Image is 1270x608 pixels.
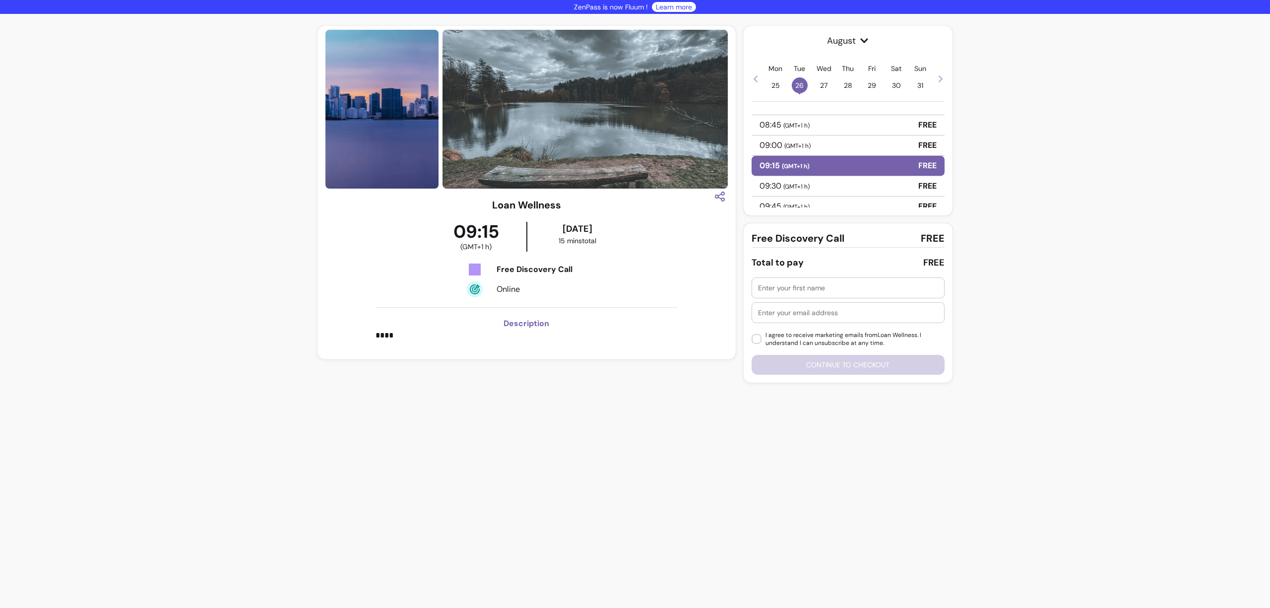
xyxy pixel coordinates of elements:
p: FREE [918,119,937,131]
p: 09:45 [760,201,810,212]
img: Tickets Icon [467,262,483,277]
img: https://d22cr2pskkweo8.cloudfront.net/e600e533-6d64-480f-a78c-d1a6fa6d2f6b [120,30,439,189]
span: 27 [816,77,832,93]
span: August [752,34,945,48]
p: 08:45 [760,119,810,131]
img: https://d22cr2pskkweo8.cloudfront.net/56c9626e-cf51-4f79-a528-891c1d628887 [443,30,760,189]
div: [DATE] [529,222,625,236]
div: 15 mins total [529,236,625,246]
span: 25 [767,77,783,93]
p: 09:15 [760,160,810,172]
a: Learn more [656,2,692,12]
p: ZenPass is now Fluum ! [574,2,648,12]
p: 09:30 [760,180,810,192]
p: Fri [868,64,876,73]
input: Enter your email address [758,308,938,318]
p: Wed [817,64,831,73]
div: FREE [923,256,945,270]
span: ( GMT+1 h ) [783,122,810,130]
span: Free Discovery Call [752,231,844,245]
div: 09:15 [426,222,527,252]
span: ( GMT+1 h ) [783,183,810,191]
span: • [798,88,801,98]
p: FREE [918,180,937,192]
div: Online [497,283,597,295]
span: ( GMT+1 h ) [460,242,492,252]
p: Thu [842,64,854,73]
p: FREE [918,201,937,212]
h3: Description [376,318,677,330]
span: ( GMT+1 h ) [782,162,810,170]
p: Sat [891,64,901,73]
h3: Loan Wellness [492,198,561,212]
p: FREE [918,160,937,172]
span: 30 [889,77,904,93]
span: 28 [840,77,856,93]
p: 09:00 [760,139,811,151]
div: Total to pay [752,256,804,270]
span: ( GMT+1 h ) [784,142,811,150]
span: 31 [912,77,928,93]
p: FREE [918,139,937,151]
span: 26 [792,77,808,93]
p: Sun [914,64,926,73]
span: FREE [921,231,945,245]
span: ( GMT+1 h ) [783,203,810,211]
div: Free Discovery Call [497,264,597,275]
span: 29 [864,77,880,93]
p: Tue [794,64,805,73]
p: Mon [768,64,782,73]
input: Enter your first name [758,283,938,293]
